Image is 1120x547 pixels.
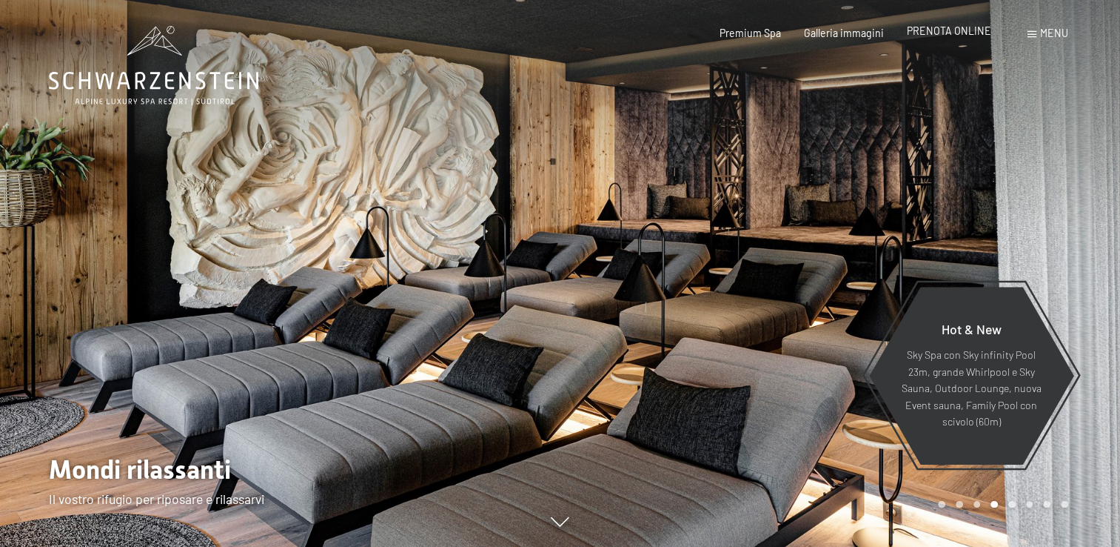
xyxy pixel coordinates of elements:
span: Menu [1040,27,1068,39]
div: Carousel Page 8 [1061,501,1068,508]
div: Carousel Page 1 [938,501,945,508]
a: PRENOTA ONLINE [907,24,991,37]
p: Sky Spa con Sky infinity Pool 23m, grande Whirlpool e Sky Sauna, Outdoor Lounge, nuova Event saun... [900,347,1042,431]
div: Carousel Page 5 [1008,501,1016,508]
div: Carousel Page 4 (Current Slide) [990,501,998,508]
a: Premium Spa [720,27,781,39]
div: Carousel Pagination [933,501,1067,508]
span: Hot & New [941,321,1001,337]
div: Carousel Page 6 [1026,501,1033,508]
div: Carousel Page 7 [1043,501,1050,508]
a: Galleria immagini [804,27,884,39]
div: Carousel Page 3 [973,501,981,508]
div: Carousel Page 2 [956,501,963,508]
a: Hot & New Sky Spa con Sky infinity Pool 23m, grande Whirlpool e Sky Sauna, Outdoor Lounge, nuova ... [868,286,1074,465]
